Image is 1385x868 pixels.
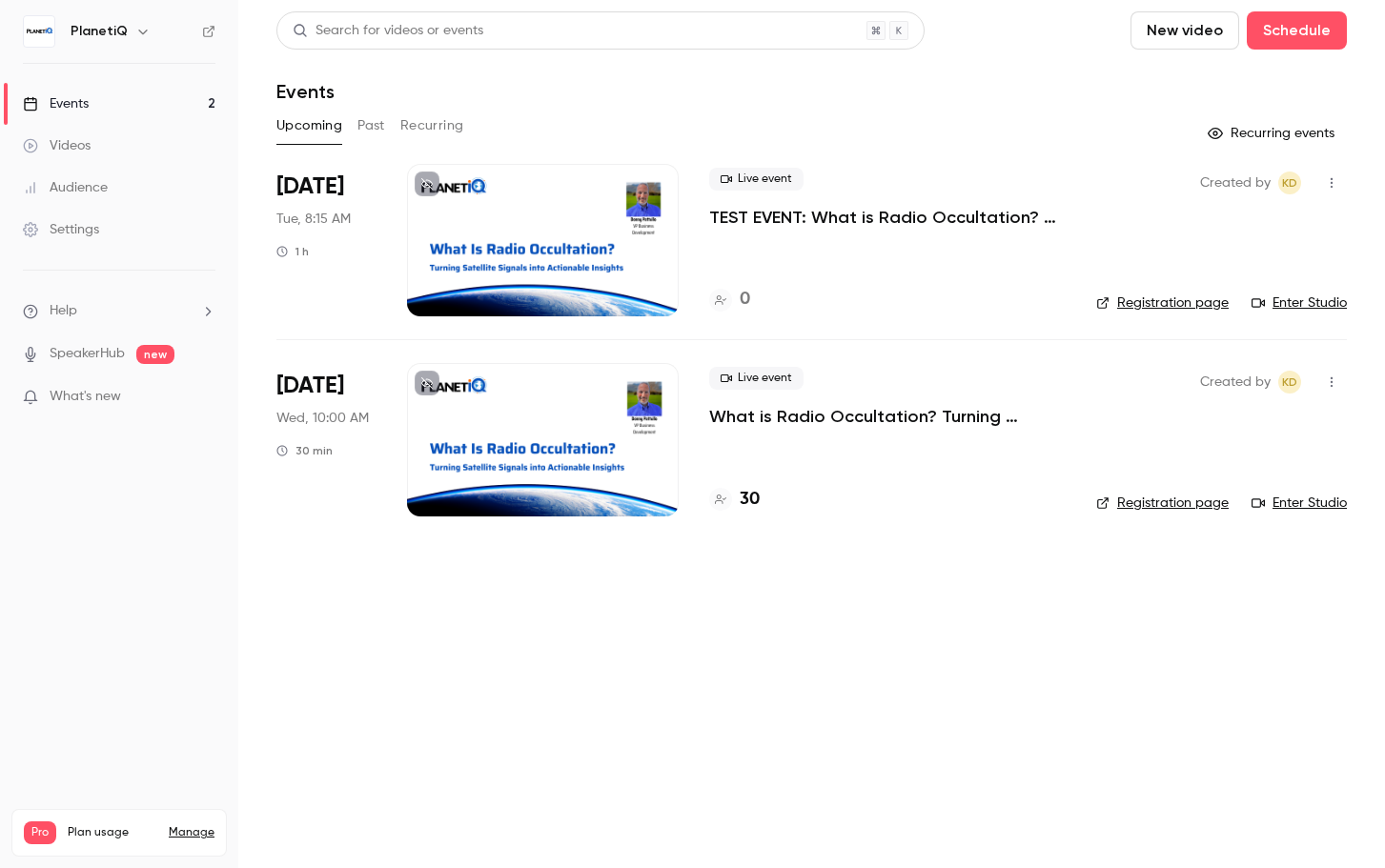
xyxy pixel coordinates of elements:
span: Pro [24,821,56,844]
div: Oct 7 Tue, 8:15 AM (America/Los Angeles) [276,164,377,316]
div: Search for videos or events [293,21,483,41]
span: Karen Dubey [1278,371,1301,394]
button: Past [357,111,385,141]
div: Settings [23,220,99,239]
span: Help [50,301,77,321]
h4: 30 [740,487,760,513]
a: Manage [169,825,214,840]
div: 1 h [276,244,309,259]
a: 30 [709,487,760,513]
span: What's new [50,387,121,407]
div: 30 min [276,443,333,458]
h1: Events [276,80,335,103]
span: [DATE] [276,172,344,202]
a: TEST EVENT: What is Radio Occultation? Turning Satellite Signals into Actionable Insights [709,206,1066,229]
span: Wed, 10:00 AM [276,409,369,428]
span: Live event [709,367,804,390]
a: Enter Studio [1252,494,1347,513]
button: Recurring events [1199,118,1347,149]
span: Karen Dubey [1278,172,1301,194]
button: New video [1130,11,1239,50]
span: Created by [1200,172,1271,194]
a: Registration page [1096,494,1229,513]
a: Enter Studio [1252,293,1347,313]
div: Events [23,94,89,113]
span: Plan usage [68,825,157,840]
span: Tue, 8:15 AM [276,210,351,229]
span: Live event [709,168,804,191]
button: Schedule [1247,11,1347,50]
div: Oct 15 Wed, 10:00 AM (America/Los Angeles) [276,363,377,515]
span: KD [1282,371,1297,394]
button: Recurring [400,111,464,141]
h6: PlanetiQ [71,22,128,41]
button: Upcoming [276,111,342,141]
span: [DATE] [276,371,344,401]
div: Videos [23,136,91,155]
img: PlanetiQ [24,16,54,47]
div: Audience [23,178,108,197]
a: 0 [709,287,750,313]
a: Registration page [1096,293,1229,313]
h4: 0 [740,287,750,313]
a: What is Radio Occultation? Turning Satellite Signals into Actionable Insights [709,405,1066,428]
span: KD [1282,172,1297,194]
span: new [136,345,174,364]
li: help-dropdown-opener [23,301,215,321]
span: Created by [1200,371,1271,394]
a: SpeakerHub [50,344,125,364]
